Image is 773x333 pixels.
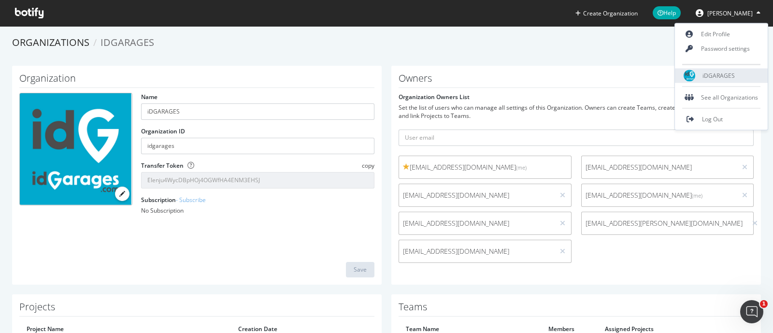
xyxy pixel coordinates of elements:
[354,265,367,274] div: Save
[675,42,768,56] a: Password settings
[675,112,768,127] a: Log Out
[586,162,733,172] span: [EMAIL_ADDRESS][DOMAIN_NAME]
[675,27,768,42] a: Edit Profile
[141,161,184,170] label: Transfer Token
[760,300,768,308] span: 1
[403,246,550,256] span: [EMAIL_ADDRESS][DOMAIN_NAME]
[586,218,743,228] span: [EMAIL_ADDRESS][PERSON_NAME][DOMAIN_NAME]
[399,93,470,101] label: Organization Owners List
[702,115,723,123] span: Log Out
[141,93,157,101] label: Name
[12,36,89,49] a: Organizations
[141,103,374,120] input: name
[740,300,763,323] iframe: Intercom live chat
[653,6,681,19] span: Help
[702,72,735,80] span: iDGARAGES
[403,190,550,200] span: [EMAIL_ADDRESS][DOMAIN_NAME]
[399,302,754,317] h1: Teams
[362,161,374,170] span: copy
[707,9,753,17] span: Fabien Borsa
[12,36,761,50] ol: breadcrumbs
[403,218,550,228] span: [EMAIL_ADDRESS][DOMAIN_NAME]
[403,162,567,172] span: [EMAIL_ADDRESS][DOMAIN_NAME]
[141,138,374,154] input: Organization ID
[346,262,374,277] button: Save
[575,9,638,18] button: Create Organization
[19,73,374,88] h1: Organization
[19,302,374,317] h1: Projects
[399,130,754,146] input: User email
[141,196,206,204] label: Subscription
[675,90,768,105] div: See all Organizations
[516,164,527,171] small: (me)
[399,103,754,120] div: Set the list of users who can manage all settings of this Organization. Owners can create Teams, ...
[141,127,185,135] label: Organization ID
[586,190,733,200] span: [EMAIL_ADDRESS][DOMAIN_NAME]
[684,70,695,82] img: iDGARAGES
[688,5,768,21] button: [PERSON_NAME]
[399,73,754,88] h1: Owners
[100,36,154,49] span: iDGARAGES
[176,196,206,204] a: - Subscribe
[141,206,374,215] div: No Subscription
[692,192,702,199] small: (me)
